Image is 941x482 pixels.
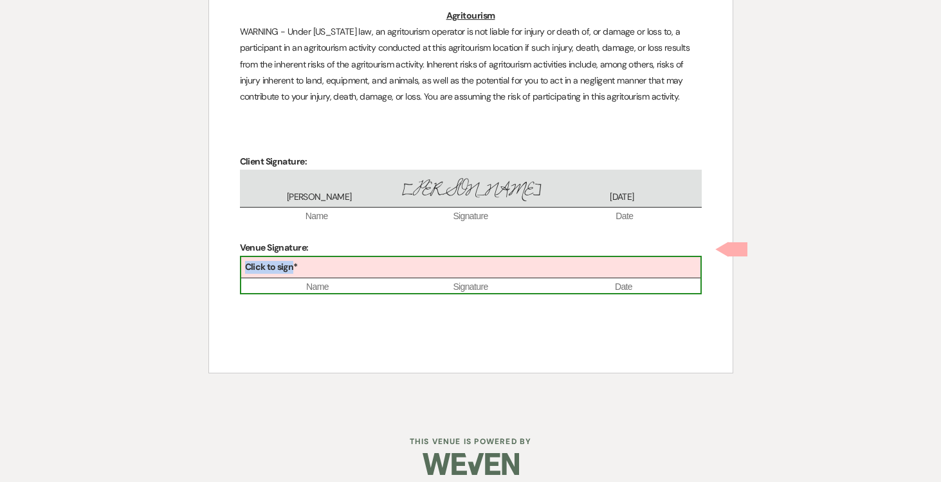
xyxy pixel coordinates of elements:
u: Agritourism [446,10,495,21]
b: Click to sign* [245,261,298,272]
strong: Venue Signature: [240,242,309,253]
span: Name [241,281,394,294]
span: Name [240,210,394,223]
strong: Client Signature: [240,156,307,167]
span: [PERSON_NAME] [395,176,546,204]
p: WARNING - Under [US_STATE] law, an agritourism operator is not liable for injury or death of, or ... [240,24,702,105]
span: Date [547,281,700,294]
span: Signature [394,210,547,223]
span: Date [547,210,701,223]
span: Signature [394,281,547,294]
span: [PERSON_NAME] [244,191,395,204]
span: [DATE] [546,191,697,204]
